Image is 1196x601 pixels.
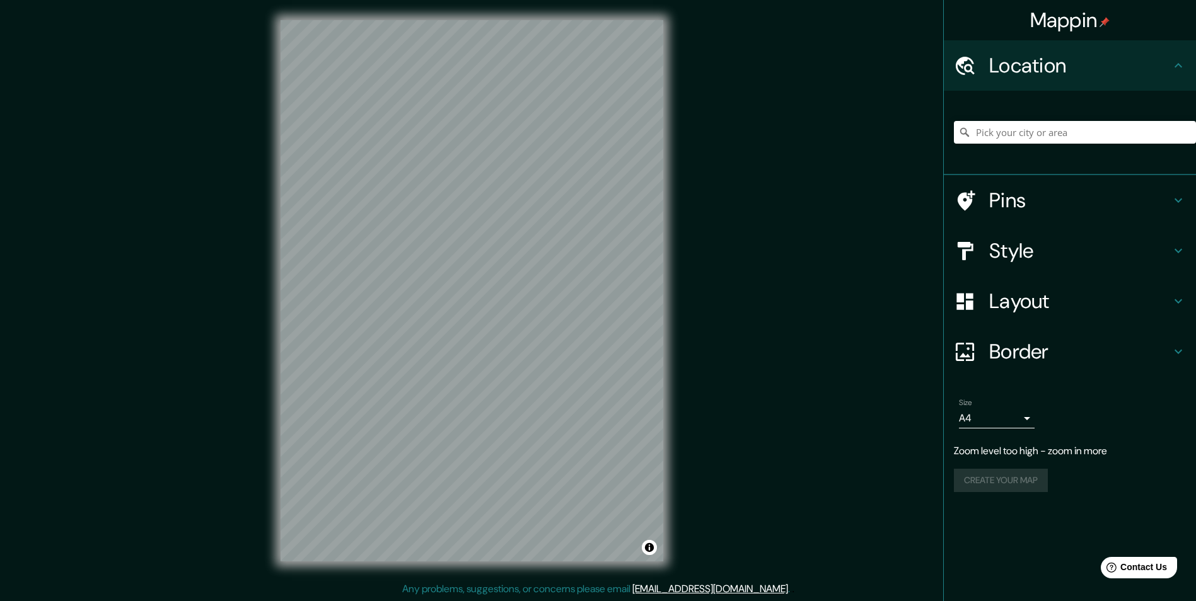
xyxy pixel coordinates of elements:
img: pin-icon.png [1100,17,1110,27]
div: Pins [944,175,1196,226]
label: Size [959,398,972,408]
div: . [792,581,794,597]
div: Border [944,326,1196,377]
iframe: Help widget launcher [1084,552,1182,587]
div: A4 [959,408,1035,428]
div: Location [944,40,1196,91]
button: Toggle attribution [642,540,657,555]
div: Style [944,226,1196,276]
h4: Border [989,339,1171,364]
h4: Location [989,53,1171,78]
a: [EMAIL_ADDRESS][DOMAIN_NAME] [632,582,788,595]
canvas: Map [281,20,663,561]
p: Zoom level too high - zoom in more [954,444,1186,459]
div: . [790,581,792,597]
h4: Mappin [1030,8,1110,33]
div: Layout [944,276,1196,326]
h4: Pins [989,188,1171,213]
h4: Style [989,238,1171,263]
p: Any problems, suggestions, or concerns please email . [402,581,790,597]
input: Pick your city or area [954,121,1196,144]
h4: Layout [989,289,1171,314]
